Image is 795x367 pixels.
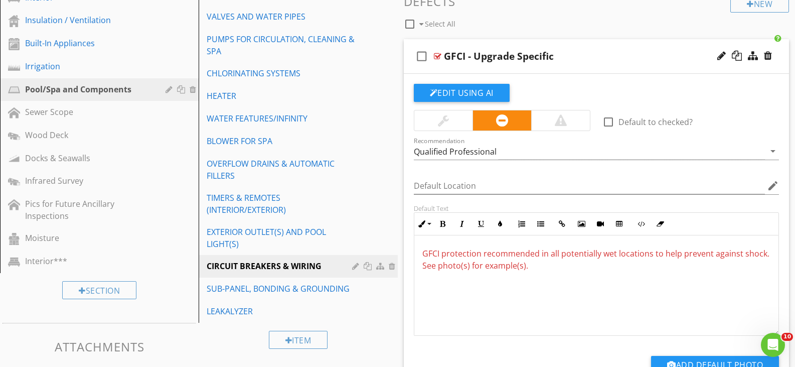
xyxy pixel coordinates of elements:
div: Item [269,331,328,349]
div: TIMERS & REMOTES (INTERIOR/EXTERIOR) [207,192,355,216]
div: Section [62,281,136,299]
div: OVERFLOW DRAINS & AUTOMATIC FILLERS [207,158,355,182]
span: GFCI protection recommended in all potentially wet locations to help prevent against shock. See p... [422,248,769,271]
button: Insert Image (Ctrl+P) [572,214,591,233]
div: VALVES AND WATER PIPES [207,11,355,23]
label: Default to checked? [618,117,693,127]
span: Select All [425,19,455,29]
div: SUB-PANEL, BONDING & GROUNDING [207,283,355,295]
div: Default Text [414,204,779,212]
div: Sewer Scope [25,106,151,118]
div: PUMPS FOR CIRCULATION, CLEANING & SPA [207,33,355,57]
button: Bold (Ctrl+B) [433,214,452,233]
div: WATER FEATURES/INFINITY [207,112,355,125]
div: Moisture [25,232,151,244]
button: Insert Table [610,214,629,233]
div: BLOWER FOR SPA [207,135,355,147]
button: Ordered List [512,214,531,233]
div: Infrared Survey [25,175,151,187]
div: Pool/Spa and Components [25,83,151,95]
div: Pics for Future Ancillary Inspections [25,198,151,222]
div: Wood Deck [25,129,151,141]
i: arrow_drop_down [767,145,779,157]
div: Qualified Professional [414,147,497,156]
div: Docks & Seawalls [25,152,151,164]
span: 10 [781,333,793,341]
div: GFCI - Upgrade Specific [444,50,554,62]
button: Inline Style [414,214,433,233]
input: Default Location [414,178,765,194]
button: Insert Link (Ctrl+K) [553,214,572,233]
button: Italic (Ctrl+I) [452,214,471,233]
div: Irrigation [25,60,151,72]
i: check_box_outline_blank [414,44,430,68]
iframe: Intercom live chat [761,333,785,357]
div: EXTERIOR OUTLET(S) AND POOL LIGHT(S) [207,226,355,250]
div: CHLORINATING SYSTEMS [207,67,355,79]
button: Clear Formatting [651,214,670,233]
div: HEATER [207,90,355,102]
button: Edit Using AI [414,84,510,102]
div: LEAKALYZER [207,305,355,317]
div: CIRCUIT BREAKERS & WIRING [207,260,355,272]
div: Insulation / Ventilation [25,14,151,26]
div: Built-In Appliances [25,37,151,49]
button: Insert Video [591,214,610,233]
button: Colors [491,214,510,233]
i: edit [767,180,779,192]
